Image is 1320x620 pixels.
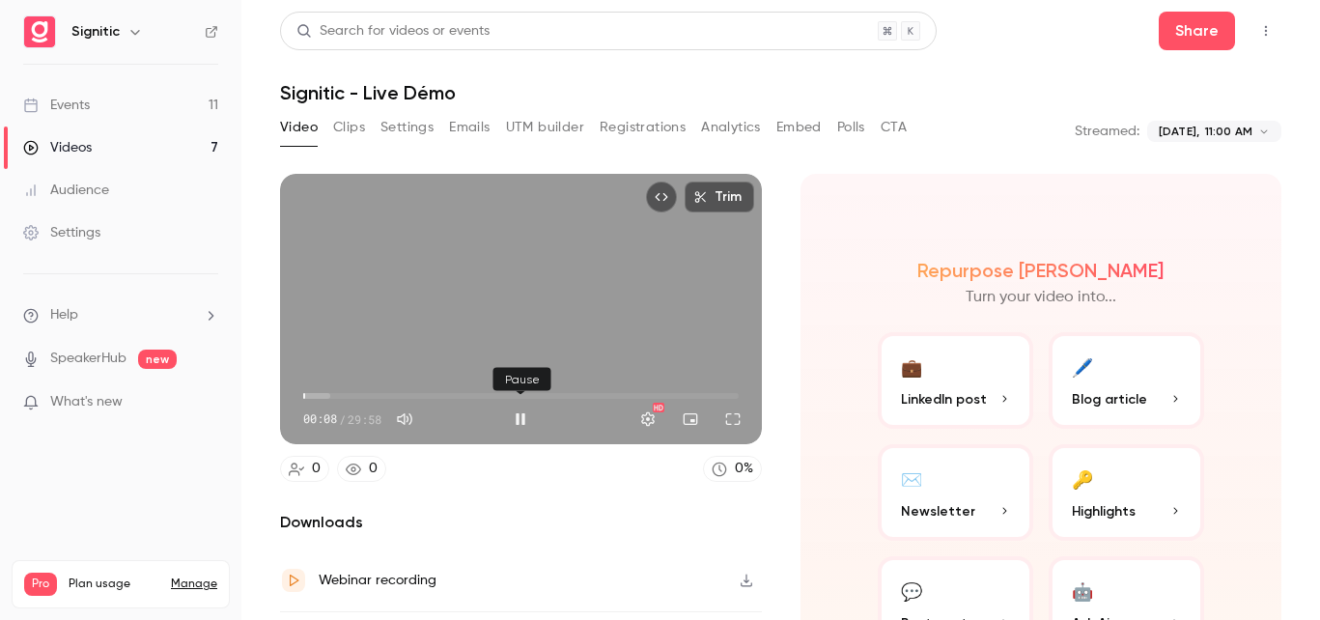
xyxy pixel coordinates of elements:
[646,182,677,212] button: Embed video
[385,400,424,438] button: Mute
[138,350,177,369] span: new
[1072,501,1136,521] span: Highlights
[901,389,987,409] span: LinkedIn post
[671,400,710,438] button: Turn on miniplayer
[312,459,321,479] div: 0
[901,576,922,606] div: 💬
[23,223,100,242] div: Settings
[735,459,753,479] div: 0 %
[296,21,490,42] div: Search for videos or events
[1250,15,1281,46] button: Top Bar Actions
[280,456,329,482] a: 0
[881,112,907,143] button: CTA
[1072,464,1093,493] div: 🔑
[1072,576,1093,606] div: 🤖
[901,501,975,521] span: Newsletter
[449,112,490,143] button: Emails
[23,305,218,325] li: help-dropdown-opener
[1072,352,1093,381] div: 🖊️
[23,138,92,157] div: Videos
[23,96,90,115] div: Events
[878,444,1033,541] button: ✉️Newsletter
[1159,12,1235,50] button: Share
[303,410,381,428] div: 00:08
[303,410,337,428] span: 00:08
[600,112,686,143] button: Registrations
[901,352,922,381] div: 💼
[837,112,865,143] button: Polls
[71,22,120,42] h6: Signitic
[319,569,436,592] div: Webinar recording
[506,112,584,143] button: UTM builder
[369,459,378,479] div: 0
[901,464,922,493] div: ✉️
[1049,444,1204,541] button: 🔑Highlights
[50,349,126,369] a: SpeakerHub
[171,577,217,592] a: Manage
[339,410,346,428] span: /
[878,332,1033,429] button: 💼LinkedIn post
[195,394,218,411] iframe: Noticeable Trigger
[380,112,434,143] button: Settings
[917,259,1164,282] h2: Repurpose [PERSON_NAME]
[629,400,667,438] button: Settings
[280,112,318,143] button: Video
[24,573,57,596] span: Pro
[23,181,109,200] div: Audience
[701,112,761,143] button: Analytics
[280,81,1281,104] h1: Signitic - Live Démo
[280,511,762,534] h2: Downloads
[776,112,822,143] button: Embed
[1072,389,1147,409] span: Blog article
[50,392,123,412] span: What's new
[1049,332,1204,429] button: 🖊️Blog article
[1205,123,1252,140] span: 11:00 AM
[501,400,540,438] button: Pause
[348,410,381,428] span: 29:58
[703,456,762,482] a: 0%
[69,577,159,592] span: Plan usage
[714,400,752,438] button: Full screen
[966,286,1116,309] p: Turn your video into...
[50,305,78,325] span: Help
[1075,122,1139,141] p: Streamed:
[24,16,55,47] img: Signitic
[1159,123,1199,140] span: [DATE],
[337,456,386,482] a: 0
[333,112,365,143] button: Clips
[685,182,754,212] button: Trim
[493,368,551,391] div: Pause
